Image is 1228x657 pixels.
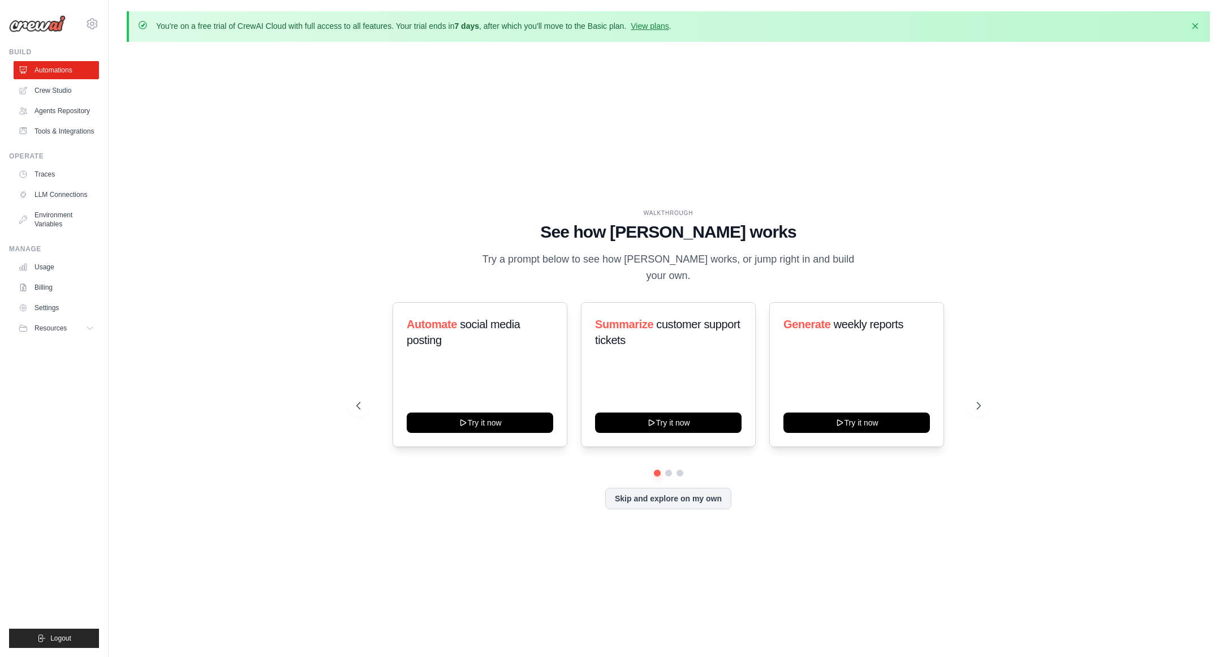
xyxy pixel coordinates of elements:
button: Skip and explore on my own [605,488,731,509]
a: Tools & Integrations [14,122,99,140]
span: Generate [783,318,831,330]
a: Billing [14,278,99,297]
span: weekly reports [834,318,903,330]
h1: See how [PERSON_NAME] works [356,222,981,242]
p: You're on a free trial of CrewAI Cloud with full access to all features. Your trial ends in , aft... [156,20,671,32]
a: View plans [631,22,669,31]
a: Agents Repository [14,102,99,120]
p: Try a prompt below to see how [PERSON_NAME] works, or jump right in and build your own. [479,251,859,285]
span: Automate [407,318,457,330]
a: Traces [14,165,99,183]
div: Build [9,48,99,57]
div: Operate [9,152,99,161]
span: Resources [35,324,67,333]
a: Automations [14,61,99,79]
button: Try it now [595,413,742,433]
button: Logout [9,629,99,648]
a: LLM Connections [14,186,99,204]
span: Summarize [595,318,653,330]
span: customer support tickets [595,318,740,346]
a: Environment Variables [14,206,99,233]
a: Settings [14,299,99,317]
button: Try it now [783,413,930,433]
img: Logo [9,15,66,32]
div: WALKTHROUGH [356,209,981,217]
strong: 7 days [454,22,479,31]
div: Manage [9,244,99,254]
span: Logout [50,634,71,643]
a: Usage [14,258,99,276]
span: social media posting [407,318,520,346]
a: Crew Studio [14,81,99,100]
button: Try it now [407,413,553,433]
button: Resources [14,319,99,337]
